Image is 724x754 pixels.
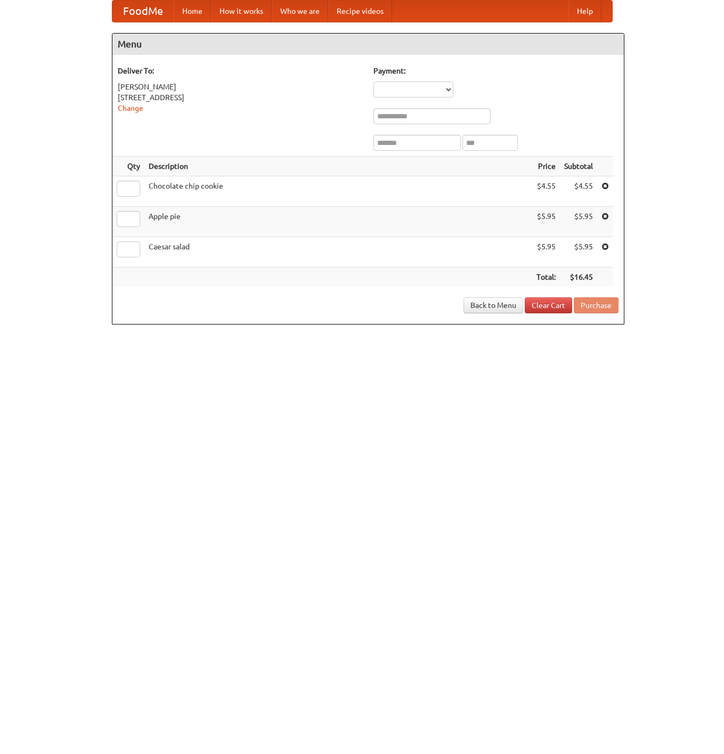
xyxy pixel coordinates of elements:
[144,237,532,267] td: Caesar salad
[144,157,532,176] th: Description
[144,207,532,237] td: Apple pie
[525,297,572,313] a: Clear Cart
[560,176,597,207] td: $4.55
[328,1,392,22] a: Recipe videos
[560,157,597,176] th: Subtotal
[144,176,532,207] td: Chocolate chip cookie
[532,267,560,287] th: Total:
[118,66,363,76] h5: Deliver To:
[568,1,601,22] a: Help
[560,267,597,287] th: $16.45
[463,297,523,313] a: Back to Menu
[532,237,560,267] td: $5.95
[532,207,560,237] td: $5.95
[118,82,363,92] div: [PERSON_NAME]
[118,92,363,103] div: [STREET_ADDRESS]
[560,237,597,267] td: $5.95
[112,34,624,55] h4: Menu
[532,157,560,176] th: Price
[112,157,144,176] th: Qty
[112,1,174,22] a: FoodMe
[532,176,560,207] td: $4.55
[574,297,619,313] button: Purchase
[211,1,272,22] a: How it works
[118,104,143,112] a: Change
[560,207,597,237] td: $5.95
[373,66,619,76] h5: Payment:
[174,1,211,22] a: Home
[272,1,328,22] a: Who we are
